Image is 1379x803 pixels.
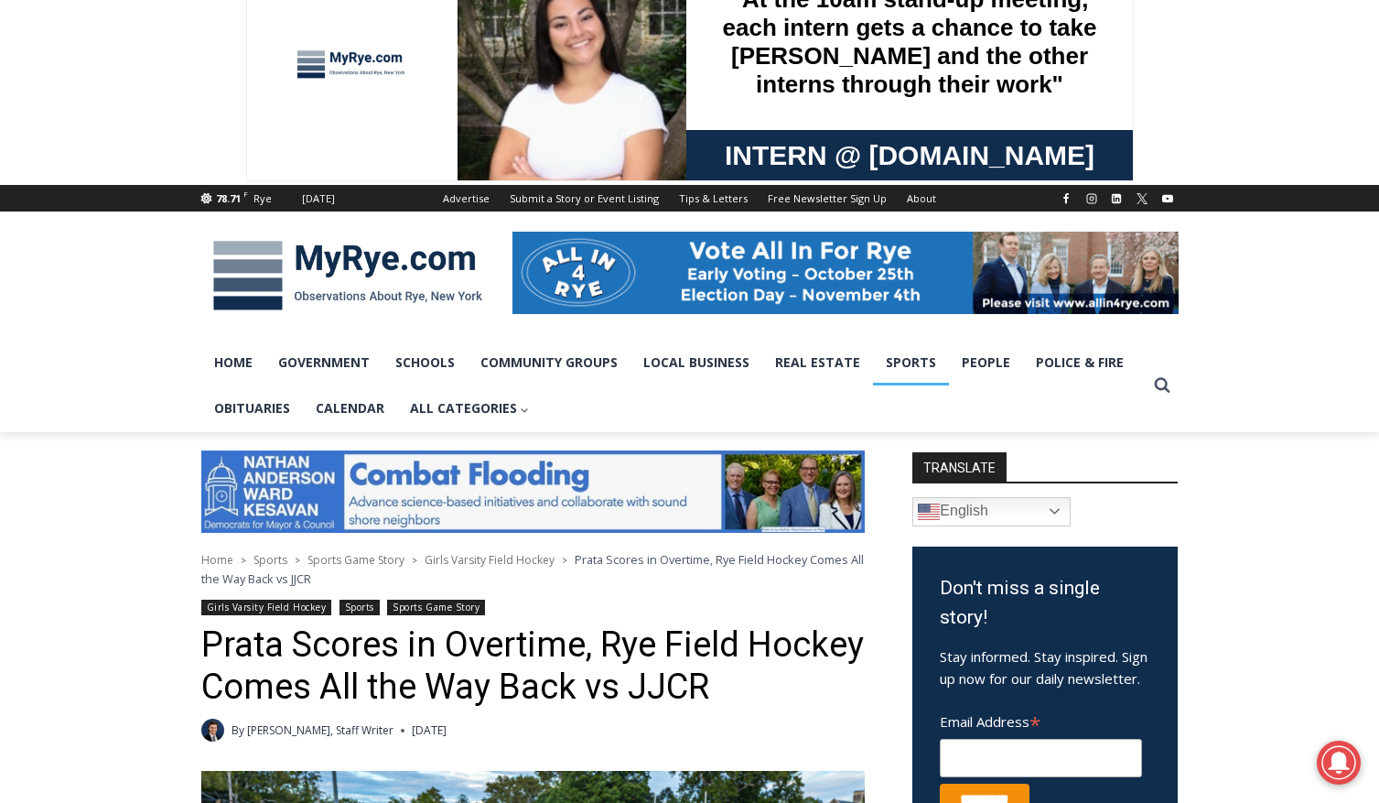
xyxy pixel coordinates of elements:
a: Home [201,552,233,568]
div: Co-sponsored by Westchester County Parks [191,54,255,150]
a: YouTube [1157,188,1179,210]
a: Local Business [630,340,762,385]
button: View Search Form [1146,369,1179,402]
span: > [562,554,567,567]
img: Charlie Morris headshot PROFESSIONAL HEADSHOT [201,719,224,742]
a: Advertise [433,185,500,212]
a: Sports Game Story [307,552,404,568]
a: Schools [382,340,468,385]
h3: Don't miss a single story! [940,574,1150,632]
span: By [232,722,244,739]
nav: Secondary Navigation [433,185,946,212]
a: [PERSON_NAME] Read Sanctuary Fall Fest: [DATE] [1,182,264,228]
a: Author image [201,719,224,742]
div: 1 [191,155,199,173]
a: Obituaries [201,385,303,431]
span: > [241,554,246,567]
span: > [412,554,417,567]
a: Sports [339,600,380,615]
a: Girls Varsity Field Hockey [425,552,555,568]
a: Intern @ [DOMAIN_NAME] [440,178,887,228]
a: Community Groups [468,340,630,385]
div: / [204,155,209,173]
a: Sports [253,552,287,568]
a: Government [265,340,382,385]
time: [DATE] [412,722,447,739]
strong: TRANSLATE [912,452,1007,482]
a: Instagram [1081,188,1103,210]
a: Girls Varsity Field Hockey [201,600,332,615]
a: People [949,340,1023,385]
span: > [295,554,300,567]
a: Free Newsletter Sign Up [758,185,897,212]
div: Rye [253,190,272,207]
span: 78.71 [216,191,241,205]
h4: [PERSON_NAME] Read Sanctuary Fall Fest: [DATE] [15,184,234,226]
a: Home [201,340,265,385]
div: 6 [213,155,221,173]
nav: Breadcrumbs [201,550,865,588]
a: About [897,185,946,212]
span: F [243,189,248,199]
a: Submit a Story or Event Listing [500,185,669,212]
img: s_800_29ca6ca9-f6cc-433c-a631-14f6620ca39b.jpeg [1,1,182,182]
a: Tips & Letters [669,185,758,212]
img: MyRye.com [201,228,494,323]
a: X [1131,188,1153,210]
nav: Primary Navigation [201,340,1146,432]
a: Facebook [1055,188,1077,210]
a: Calendar [303,385,397,431]
a: Sports Game Story [387,600,485,615]
a: Real Estate [762,340,873,385]
button: Child menu of All Categories [397,385,543,431]
a: Linkedin [1105,188,1127,210]
h1: Prata Scores in Overtime, Rye Field Hockey Comes All the Way Back vs JJCR [201,624,865,708]
div: "At the 10am stand-up meeting, each intern gets a chance to take [PERSON_NAME] and the other inte... [462,1,865,178]
img: en [918,501,940,523]
a: Police & Fire [1023,340,1137,385]
a: Sports [873,340,949,385]
label: Email Address [940,703,1142,736]
span: Prata Scores in Overtime, Rye Field Hockey Comes All the Way Back vs JJCR [201,551,864,586]
div: [DATE] [302,190,335,207]
p: Stay informed. Stay inspired. Sign up now for our daily newsletter. [940,646,1150,689]
span: Intern @ [DOMAIN_NAME] [479,182,848,223]
a: [PERSON_NAME], Staff Writer [247,722,393,738]
a: English [912,497,1071,526]
img: All in for Rye [512,232,1179,314]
